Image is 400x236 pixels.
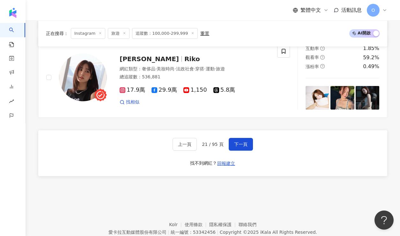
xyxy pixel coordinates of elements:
[120,66,270,72] div: 網紅類型 ：
[171,230,216,235] div: 統一編號：53342456
[320,64,325,68] span: question-circle
[306,55,319,60] span: 觀看率
[152,87,177,93] span: 29.9萬
[363,45,379,52] div: 1.85%
[126,99,139,105] span: 找相似
[300,7,321,14] span: 繁體中文
[120,87,145,93] span: 17.9萬
[108,230,167,235] div: 愛卡拉互動媒體股份有限公司
[204,66,205,71] span: ·
[217,230,219,235] span: |
[174,66,176,71] span: ·
[176,66,194,71] span: 法政社會
[356,86,379,110] img: post-image
[363,54,379,61] div: 59.2%
[120,55,179,63] span: [PERSON_NAME]
[178,142,191,147] span: 上一頁
[169,222,184,227] a: Kolr
[213,87,235,93] span: 5.8萬
[142,66,155,71] span: 奢侈品
[195,66,204,71] span: 穿搭
[306,46,319,51] span: 互動率
[217,158,235,168] button: 回報建立
[120,99,139,105] a: 找相似
[184,55,200,63] span: Riko
[229,138,253,151] button: 下一頁
[320,46,325,51] span: question-circle
[363,63,379,70] div: 0.49%
[234,142,248,147] span: 下一頁
[108,28,130,39] span: 旅遊
[8,8,18,18] img: logo icon
[306,64,319,69] span: 漲粉率
[173,138,197,151] button: 上一頁
[216,66,225,71] span: 旅遊
[306,86,329,110] img: post-image
[38,37,387,118] a: KOL Avatar[PERSON_NAME]Riko網紅類型：奢侈品·美妝時尚·法政社會·穿搭·運動·旅遊總追蹤數：536,88117.9萬29.9萬1,1505.8萬找相似互動率questi...
[157,66,174,71] span: 美妝時尚
[215,66,216,71] span: ·
[341,7,362,13] span: 活動訊息
[260,230,271,235] a: iKala
[183,87,207,93] span: 1,150
[374,211,394,230] iframe: Help Scout Beacon - Open
[202,142,224,147] span: 21 / 95 頁
[206,66,215,71] span: 運動
[168,230,169,235] span: |
[371,7,375,14] span: O
[59,54,107,101] img: KOL Avatar
[185,222,210,227] a: 使用條款
[239,222,256,227] a: 聯絡我們
[190,160,217,167] div: 找不到網紅？
[46,31,68,36] span: 正在搜尋 ：
[9,95,14,109] span: rise
[132,28,198,39] span: 追蹤數：100,000-299,999
[71,28,105,39] span: Instagram
[200,31,209,36] div: 重置
[9,23,22,48] a: search
[320,55,325,60] span: question-circle
[217,161,235,166] span: 回報建立
[330,86,354,110] img: post-image
[209,222,239,227] a: 隱私權保護
[155,66,157,71] span: ·
[220,230,317,235] div: Copyright © 2025 All Rights Reserved.
[194,66,195,71] span: ·
[120,74,270,80] div: 總追蹤數 ： 536,881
